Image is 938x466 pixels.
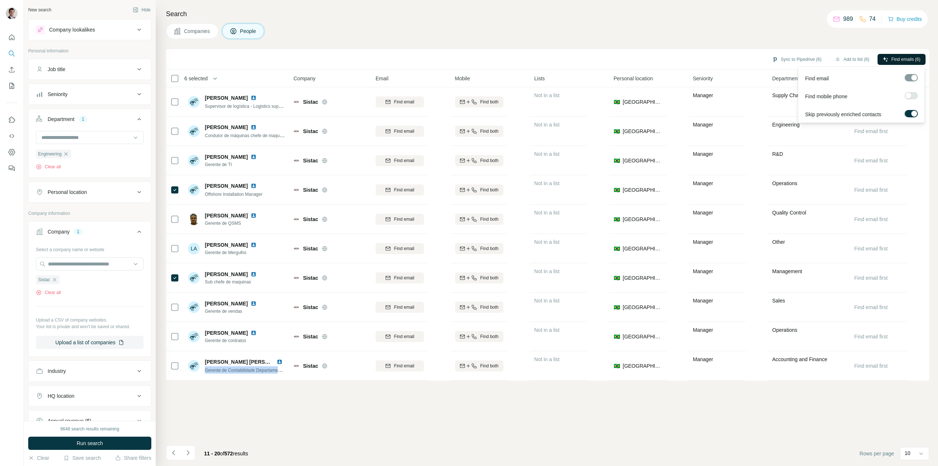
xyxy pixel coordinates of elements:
[394,216,414,223] span: Find email
[455,302,503,313] button: Find both
[6,162,18,175] button: Feedback
[534,151,560,157] span: Not in a list
[48,91,67,98] div: Seniority
[455,360,503,371] button: Find both
[205,308,259,315] span: Gerente de vendas
[60,426,119,432] div: 9648 search results remaining
[772,180,797,186] span: Operations
[772,298,785,304] span: Sales
[534,180,560,186] span: Not in a list
[303,216,318,223] span: Sistac
[376,243,424,254] button: Find email
[623,274,662,282] span: [GEOGRAPHIC_DATA]
[205,241,248,249] span: [PERSON_NAME]
[6,63,18,76] button: Enrich CSV
[693,239,713,245] span: Manager
[205,271,248,278] span: [PERSON_NAME]
[205,153,248,161] span: [PERSON_NAME]
[772,122,800,128] span: Engineering
[854,304,888,310] span: Find email first
[394,245,414,252] span: Find email
[854,363,888,369] span: Find email first
[79,116,87,122] div: 1
[394,128,414,135] span: Find email
[830,54,875,65] button: Add to list (6)
[6,146,18,159] button: Dashboard
[614,304,620,311] span: 🇧🇷
[74,228,82,235] div: 1
[614,362,620,370] span: 🇧🇷
[534,268,560,274] span: Not in a list
[805,93,847,100] span: Find mobile phone
[394,333,414,340] span: Find email
[48,115,74,123] div: Department
[188,184,200,196] img: Avatar
[303,128,318,135] span: Sistac
[623,128,662,135] span: [GEOGRAPHIC_DATA]
[772,151,783,157] span: R&D
[115,454,151,462] button: Share filters
[36,164,61,170] button: Clear all
[480,245,498,252] span: Find both
[480,128,498,135] span: Find both
[854,334,888,340] span: Find email first
[455,184,503,195] button: Find both
[36,336,144,349] button: Upload a list of companies
[623,98,662,106] span: [GEOGRAPHIC_DATA]
[204,451,248,456] span: results
[891,56,920,63] span: Find emails (6)
[205,212,248,219] span: [PERSON_NAME]
[224,451,233,456] span: 572
[869,15,876,23] p: 74
[38,151,62,157] span: Engineering
[6,47,18,60] button: Search
[303,98,318,106] span: Sistac
[293,334,299,340] img: Logo of Sistac
[614,333,620,340] span: 🇧🇷
[854,246,888,252] span: Find email first
[251,330,256,336] img: LinkedIn logo
[188,272,200,284] img: Avatar
[205,220,259,227] span: Gerente de QSMS
[614,274,620,282] span: 🇧🇷
[188,155,200,166] img: Avatar
[38,276,50,283] span: Sistac
[251,213,256,219] img: LinkedIn logo
[251,271,256,277] img: LinkedIn logo
[251,183,256,189] img: LinkedIn logo
[28,48,151,54] p: Personal information
[376,96,424,107] button: Find email
[455,214,503,225] button: Find both
[534,239,560,245] span: Not in a list
[394,304,414,311] span: Find email
[376,214,424,225] button: Find email
[394,157,414,164] span: Find email
[534,298,560,304] span: Not in a list
[805,111,881,118] span: Skip previously enriched contacts
[29,412,151,430] button: Annual revenue ($)
[623,245,662,252] span: [GEOGRAPHIC_DATA]
[293,275,299,281] img: Logo of Sistac
[251,301,256,307] img: LinkedIn logo
[614,128,620,135] span: 🇧🇷
[220,451,225,456] span: of
[36,317,144,323] p: Upload a CSV of company websites.
[854,128,888,134] span: Find email first
[693,356,713,362] span: Manager
[623,157,662,164] span: [GEOGRAPHIC_DATA]
[63,454,101,462] button: Save search
[534,356,560,362] span: Not in a list
[188,96,200,108] img: Avatar
[293,363,299,369] img: Logo of Sistac
[854,216,888,222] span: Find email first
[394,187,414,193] span: Find email
[614,75,653,82] span: Personal location
[29,223,151,243] button: Company1
[166,9,929,19] h4: Search
[205,132,288,138] span: Condutor de máquinas chefe de maquinas
[293,187,299,193] img: Logo of Sistac
[614,157,620,164] span: 🇧🇷
[205,300,248,307] span: [PERSON_NAME]
[480,99,498,105] span: Find both
[480,157,498,164] span: Find both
